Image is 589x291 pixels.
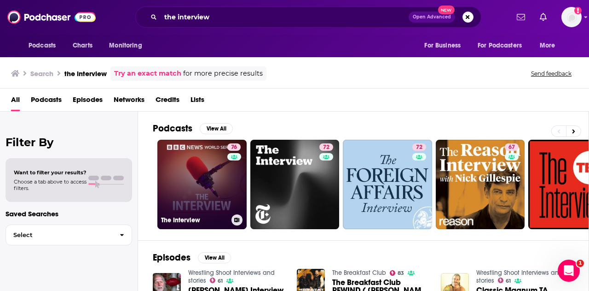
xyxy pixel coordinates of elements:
h2: Podcasts [153,123,192,134]
a: 72 [319,143,333,151]
button: Open AdvancedNew [409,12,455,23]
h3: the interview [64,69,107,78]
p: Saved Searches [6,209,132,218]
button: open menu [533,37,567,54]
span: Podcasts [29,39,56,52]
button: open menu [472,37,535,54]
button: View All [200,123,233,134]
div: Search podcasts, credits, & more... [135,6,481,28]
span: 83 [398,271,404,275]
a: PodcastsView All [153,123,233,134]
a: Episodes [73,92,103,111]
a: 72 [250,140,340,229]
h3: Search [30,69,53,78]
img: User Profile [561,7,582,27]
span: 61 [218,279,223,283]
span: Choose a tab above to access filters. [14,178,87,191]
a: Show notifications dropdown [536,9,550,25]
button: Send feedback [528,70,574,77]
span: For Podcasters [478,39,522,52]
span: 61 [506,279,511,283]
span: for more precise results [183,68,263,79]
a: 76 [227,143,241,151]
a: 67 [505,143,519,151]
button: open menu [22,37,68,54]
a: Credits [156,92,179,111]
button: open menu [418,37,472,54]
h2: Episodes [153,252,191,263]
a: 61 [210,278,223,283]
a: EpisodesView All [153,252,231,263]
a: 83 [390,270,404,276]
span: Open Advanced [413,15,451,19]
span: 76 [231,143,237,152]
span: Charts [73,39,92,52]
a: Show notifications dropdown [513,9,529,25]
button: Select [6,225,132,245]
span: 72 [323,143,329,152]
button: View All [198,252,231,263]
span: 72 [416,143,422,152]
a: 61 [498,278,511,283]
span: 1 [577,260,584,267]
a: Try an exact match [114,68,181,79]
span: Want to filter your results? [14,169,87,176]
a: Wrestling Shoot Interviews and stories [188,269,275,285]
a: The Breakfast Club [332,269,386,277]
a: Charts [67,37,98,54]
button: Show profile menu [561,7,582,27]
a: 76The Interview [157,140,247,229]
a: 72 [343,140,432,229]
a: All [11,92,20,111]
span: More [540,39,555,52]
a: Networks [114,92,144,111]
span: Select [6,232,112,238]
a: 72 [412,143,426,151]
img: Podchaser - Follow, Share and Rate Podcasts [7,8,96,26]
h3: The Interview [161,216,228,224]
input: Search podcasts, credits, & more... [161,10,409,24]
iframe: Intercom live chat [558,260,580,282]
a: Podcasts [31,92,62,111]
svg: Add a profile image [574,7,582,14]
span: Logged in as gabrielle.gantz [561,7,582,27]
span: For Business [424,39,461,52]
a: Lists [191,92,204,111]
span: New [438,6,455,14]
h2: Filter By [6,136,132,149]
a: 67 [436,140,525,229]
span: 67 [508,143,515,152]
a: Wrestling Shoot Interviews and stories [476,269,563,285]
button: open menu [103,37,154,54]
span: Monitoring [109,39,142,52]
